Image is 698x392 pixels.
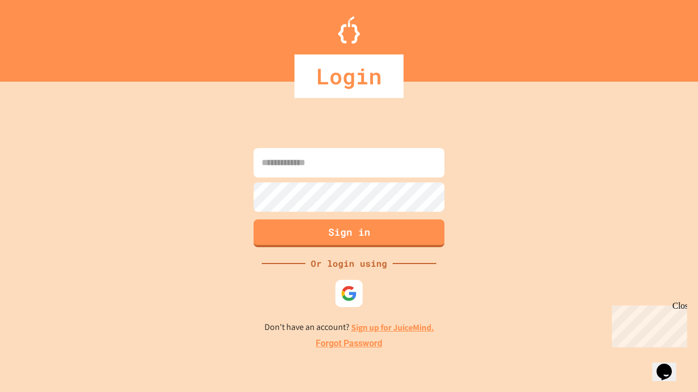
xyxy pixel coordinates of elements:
div: Chat with us now!Close [4,4,75,69]
iframe: chat widget [652,348,687,381]
div: Login [294,54,404,98]
img: google-icon.svg [341,285,357,302]
a: Forgot Password [316,337,382,350]
img: Logo.svg [338,16,360,44]
p: Don't have an account? [264,321,434,334]
div: Or login using [305,257,393,270]
iframe: chat widget [607,301,687,347]
button: Sign in [254,219,444,247]
a: Sign up for JuiceMind. [351,322,434,333]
